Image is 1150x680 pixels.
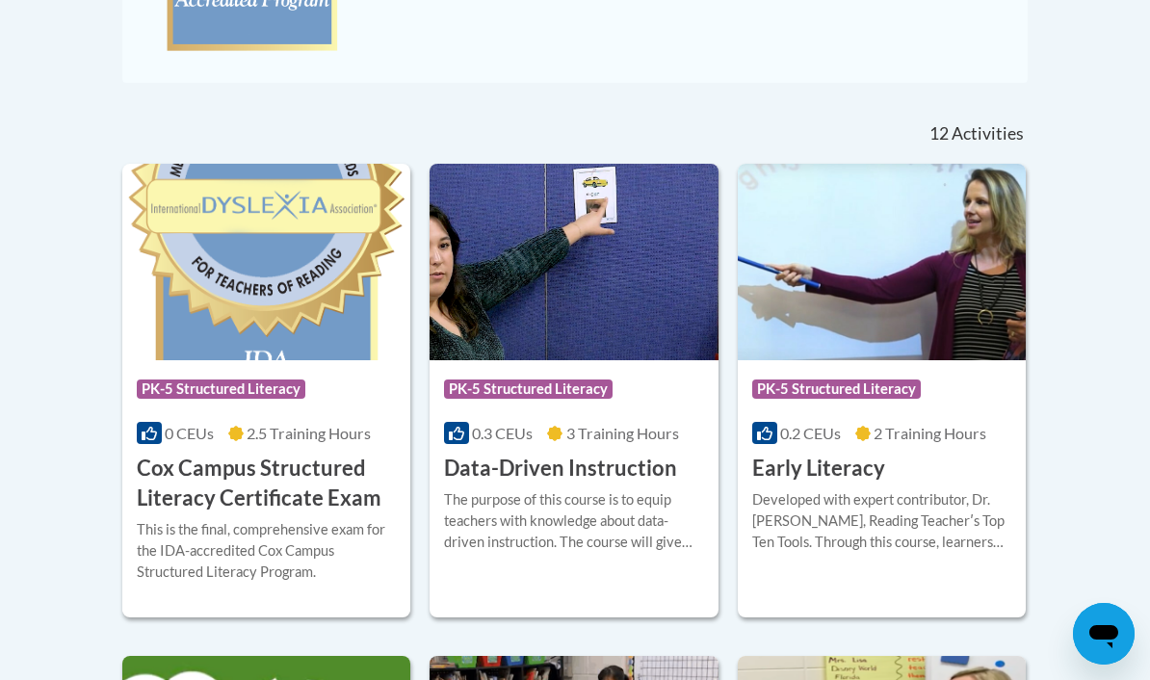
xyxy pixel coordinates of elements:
[1073,603,1135,665] iframe: Button to launch messaging window
[752,454,885,484] h3: Early Literacy
[122,164,410,616] a: Course LogoPK-5 Structured Literacy0 CEUs2.5 Training Hours Cox Campus Structured Literacy Certif...
[752,379,921,399] span: PK-5 Structured Literacy
[137,454,396,513] h3: Cox Campus Structured Literacy Certificate Exam
[444,454,677,484] h3: Data-Driven Instruction
[929,123,949,144] span: 12
[444,379,613,399] span: PK-5 Structured Literacy
[874,424,986,442] span: 2 Training Hours
[444,489,703,553] div: The purpose of this course is to equip teachers with knowledge about data-driven instruction. The...
[137,379,305,399] span: PK-5 Structured Literacy
[247,424,371,442] span: 2.5 Training Hours
[780,424,841,442] span: 0.2 CEUs
[566,424,679,442] span: 3 Training Hours
[122,164,410,360] img: Course Logo
[752,489,1011,553] div: Developed with expert contributor, Dr. [PERSON_NAME], Reading Teacherʹs Top Ten Tools. Through th...
[430,164,718,616] a: Course LogoPK-5 Structured Literacy0.3 CEUs3 Training Hours Data-Driven InstructionThe purpose of...
[430,164,718,360] img: Course Logo
[137,519,396,583] div: This is the final, comprehensive exam for the IDA-accredited Cox Campus Structured Literacy Program.
[738,164,1026,616] a: Course LogoPK-5 Structured Literacy0.2 CEUs2 Training Hours Early LiteracyDeveloped with expert c...
[952,123,1024,144] span: Activities
[165,424,214,442] span: 0 CEUs
[472,424,533,442] span: 0.3 CEUs
[738,164,1026,360] img: Course Logo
